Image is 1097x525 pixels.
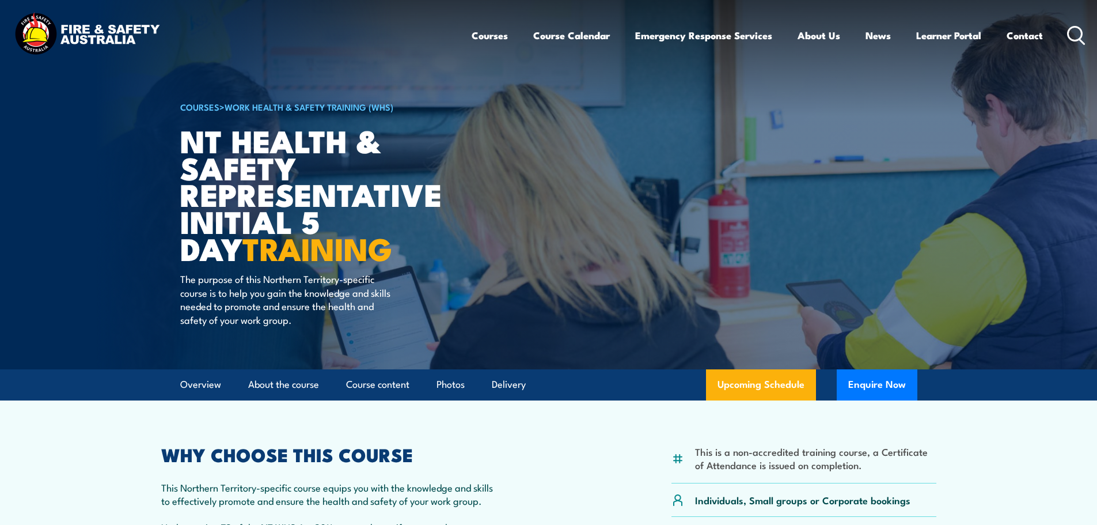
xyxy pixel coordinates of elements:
[180,100,465,114] h6: >
[837,369,917,401] button: Enquire Now
[180,369,221,400] a: Overview
[695,493,910,507] p: Individuals, Small groups or Corporate bookings
[695,445,936,472] li: This is a non-accredited training course, a Certificate of Attendance is issued on completion.
[492,369,526,400] a: Delivery
[180,100,219,113] a: COURSES
[798,20,840,51] a: About Us
[346,369,409,400] a: Course content
[248,369,319,400] a: About the course
[225,100,393,113] a: Work Health & Safety Training (WHS)
[916,20,981,51] a: Learner Portal
[436,369,465,400] a: Photos
[866,20,891,51] a: News
[161,481,498,508] p: This Northern Territory-specific course equips you with the knowledge and skills to effectively p...
[180,127,465,262] h1: NT Health & Safety Representative Initial 5 Day
[161,446,498,462] h2: WHY CHOOSE THIS COURSE
[533,20,610,51] a: Course Calendar
[706,369,816,401] a: Upcoming Schedule
[472,20,508,51] a: Courses
[242,224,392,271] strong: TRAINING
[1007,20,1043,51] a: Contact
[180,272,390,326] p: The purpose of this Northern Territory-specific course is to help you gain the knowledge and skil...
[635,20,772,51] a: Emergency Response Services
